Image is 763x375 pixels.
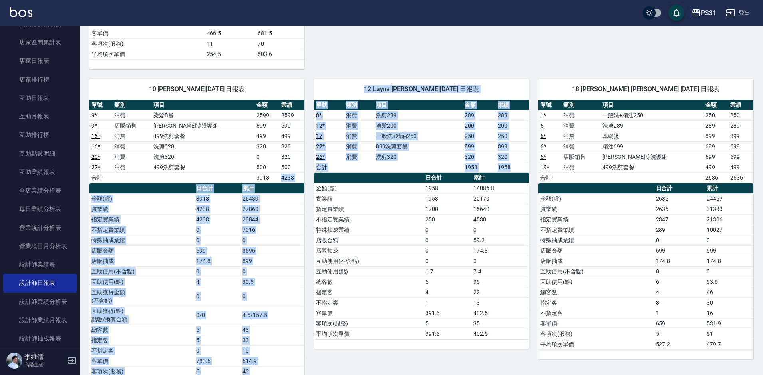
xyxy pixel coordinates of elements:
[314,297,423,308] td: 不指定客
[314,308,423,318] td: 客單價
[728,100,753,110] th: 業績
[561,100,600,110] th: 類別
[728,120,753,131] td: 289
[538,193,654,204] td: 金額(虛)
[254,162,280,172] td: 500
[703,141,729,152] td: 699
[89,235,194,245] td: 特殊抽成業績
[705,193,753,204] td: 24467
[471,266,529,277] td: 7.4
[538,287,654,297] td: 總客數
[89,225,194,235] td: 不指定實業績
[151,152,254,162] td: 洗剪320
[194,183,240,194] th: 日合計
[561,110,600,120] td: 消費
[112,100,151,110] th: 類別
[254,172,280,183] td: 3918
[471,214,529,225] td: 4530
[496,141,529,152] td: 899
[314,329,423,339] td: 平均項次單價
[240,204,304,214] td: 27860
[256,28,304,38] td: 681.5
[3,52,77,70] a: 店家日報表
[538,318,654,329] td: 客單價
[194,345,240,356] td: 0
[423,235,472,245] td: 0
[728,152,753,162] td: 699
[240,345,304,356] td: 10
[99,85,295,93] span: 10 [PERSON_NAME][DATE] 日報表
[89,287,194,306] td: 互助獲得金額 (不含點)
[3,89,77,107] a: 互助日報表
[538,256,654,266] td: 店販抽成
[423,297,472,308] td: 1
[471,173,529,183] th: 累計
[600,131,703,141] td: 基礎燙
[538,183,753,350] table: a dense table
[151,131,254,141] td: 499洗剪套餐
[112,120,151,131] td: 店販銷售
[3,33,77,52] a: 店家區間累計表
[705,329,753,339] td: 51
[240,193,304,204] td: 26439
[3,163,77,181] a: 互助業績報表
[314,193,423,204] td: 實業績
[496,110,529,120] td: 289
[705,266,753,277] td: 0
[654,235,705,245] td: 0
[344,120,374,131] td: 消費
[240,306,304,325] td: 4.5/157.5
[194,335,240,345] td: 5
[205,49,256,59] td: 254.5
[314,162,344,172] td: 合計
[374,141,462,152] td: 899洗剪套餐
[3,70,77,89] a: 店家排行榜
[240,335,304,345] td: 33
[254,120,280,131] td: 699
[3,107,77,126] a: 互助月報表
[194,256,240,266] td: 174.8
[703,172,729,183] td: 2636
[112,141,151,152] td: 消費
[703,120,729,131] td: 289
[240,256,304,266] td: 899
[496,131,529,141] td: 250
[654,287,705,297] td: 4
[538,297,654,308] td: 指定客
[279,162,304,172] td: 500
[654,183,705,194] th: 日合計
[471,193,529,204] td: 20170
[314,100,529,173] table: a dense table
[374,152,462,162] td: 洗剪320
[3,255,77,274] a: 設計師業績表
[89,214,194,225] td: 指定實業績
[112,162,151,172] td: 消費
[194,204,240,214] td: 4238
[561,152,600,162] td: 店販銷售
[471,297,529,308] td: 13
[705,277,753,287] td: 53.6
[654,318,705,329] td: 659
[654,214,705,225] td: 2347
[561,162,600,172] td: 消費
[240,225,304,235] td: 7016
[240,235,304,245] td: 0
[538,172,561,183] td: 合計
[538,204,654,214] td: 實業績
[423,173,472,183] th: 日合計
[538,100,561,110] th: 單號
[344,141,374,152] td: 消費
[538,266,654,277] td: 互助使用(不含點)
[654,277,705,287] td: 6
[471,329,529,339] td: 402.5
[703,162,729,172] td: 499
[463,162,496,172] td: 1958
[600,141,703,152] td: 精油699
[194,306,240,325] td: 0/0
[423,204,472,214] td: 1708
[314,225,423,235] td: 特殊抽成業績
[538,225,654,235] td: 不指定實業績
[240,183,304,194] th: 累計
[705,235,753,245] td: 0
[89,100,304,183] table: a dense table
